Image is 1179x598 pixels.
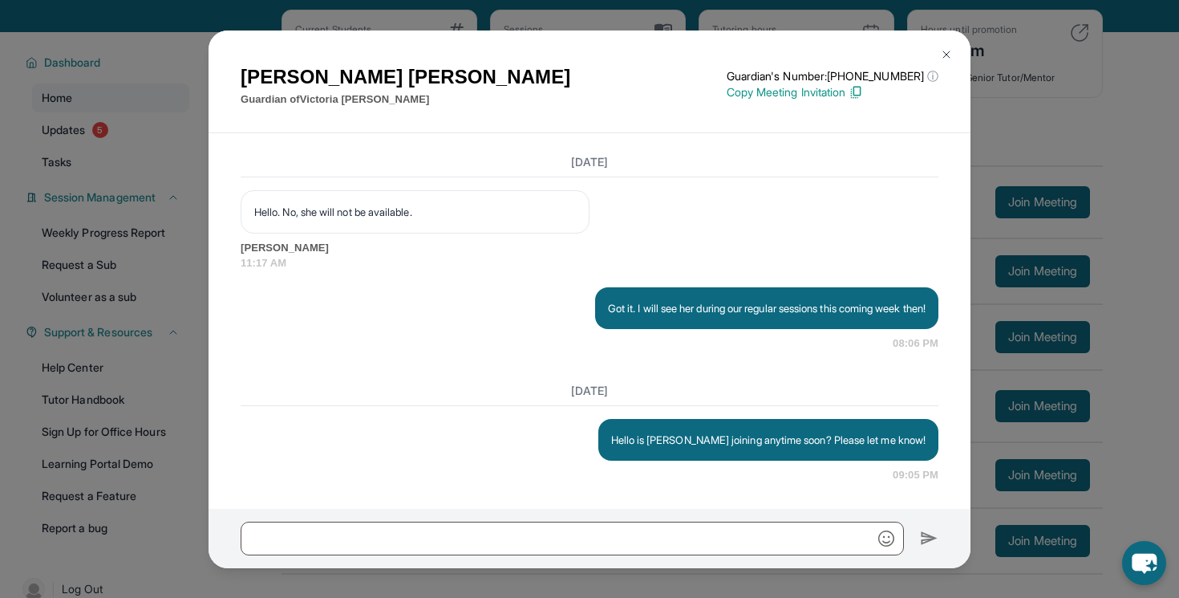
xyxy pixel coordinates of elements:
p: Got it. I will see her during our regular sessions this coming week then! [608,300,926,316]
h3: [DATE] [241,383,938,399]
span: [PERSON_NAME] [241,240,938,256]
span: 11:17 AM [241,255,938,271]
button: chat-button [1122,541,1166,585]
h3: [DATE] [241,154,938,170]
h1: [PERSON_NAME] [PERSON_NAME] [241,63,570,92]
span: ⓘ [927,68,938,84]
img: Send icon [920,529,938,548]
span: 08:06 PM [893,336,938,352]
img: Close Icon [940,48,953,61]
span: 09:05 PM [893,467,938,483]
p: Hello. No, she will not be available. [254,204,576,220]
p: Copy Meeting Invitation [727,84,938,100]
p: Guardian of Victoria [PERSON_NAME] [241,92,570,108]
img: Emoji [878,531,894,547]
p: Hello is [PERSON_NAME] joining anytime soon? Please let me know! [611,432,926,448]
img: Copy Icon [849,85,863,100]
p: Guardian's Number: [PHONE_NUMBER] [727,68,938,84]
